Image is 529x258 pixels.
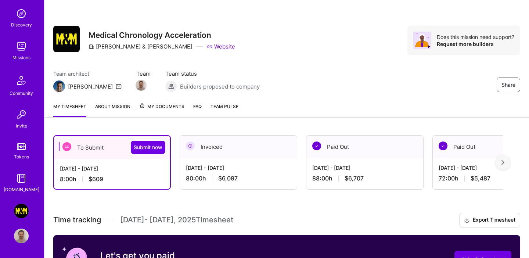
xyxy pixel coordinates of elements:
button: Export Timesheet [459,213,520,227]
img: Company Logo [53,26,80,52]
h3: Medical Chronology Acceleration [89,31,235,40]
div: To Submit [54,136,170,159]
img: Paid Out [312,141,321,150]
div: 8:00 h [60,175,164,183]
span: Share [501,81,515,89]
div: [PERSON_NAME] & [PERSON_NAME] [89,43,192,50]
img: Avatar [413,32,431,49]
img: Morgan & Morgan: Medical Chronology Acceleration [14,204,29,218]
img: User Avatar [14,229,29,243]
img: guide book [14,171,29,186]
div: [DATE] - [DATE] [60,165,164,172]
span: Builders proposed to company [180,83,260,90]
div: [DOMAIN_NAME] [4,186,39,193]
a: User Avatar [12,229,30,243]
img: Community [12,72,30,89]
img: teamwork [14,39,29,54]
button: Submit now [131,141,165,154]
span: My Documents [139,103,184,111]
img: right [501,160,504,165]
span: Team Pulse [210,104,238,109]
div: Paid Out [306,136,423,158]
a: FAQ [193,103,202,117]
img: To Submit [62,142,71,151]
img: Paid Out [439,141,447,150]
span: [DATE] - [DATE] , 2025 Timesheet [120,215,233,225]
div: Invite [16,122,27,130]
span: Team status [165,70,260,78]
img: discovery [14,6,29,21]
i: icon CompanyGray [89,44,94,50]
img: Invite [14,107,29,122]
a: My Documents [139,103,184,117]
a: Team Pulse [210,103,238,117]
a: Website [207,43,235,50]
a: Morgan & Morgan: Medical Chronology Acceleration [12,204,30,218]
img: Team Member Avatar [136,80,147,91]
img: tokens [17,143,26,150]
span: $6,097 [218,175,238,182]
img: Team Architect [53,80,65,92]
span: Submit now [134,144,162,151]
img: Builders proposed to company [165,80,177,92]
div: [PERSON_NAME] [68,83,113,90]
span: Time tracking [53,215,101,225]
button: Share [497,78,520,92]
span: $609 [89,175,103,183]
i: icon Mail [116,83,122,89]
div: Discovery [11,21,32,29]
div: Missions [12,54,30,61]
div: [DATE] - [DATE] [312,164,417,172]
i: icon Download [464,216,470,224]
span: Team architect [53,70,122,78]
a: Team Member Avatar [136,79,146,92]
div: [DATE] - [DATE] [186,164,291,172]
div: 80:00 h [186,175,291,182]
a: My timesheet [53,103,86,117]
span: $6,707 [345,175,364,182]
img: Invoiced [186,141,195,150]
div: Community [10,89,33,97]
div: Request more builders [437,40,514,47]
div: Does this mission need support? [437,33,514,40]
span: Team [136,70,151,78]
div: 88:00 h [312,175,417,182]
a: About Mission [95,103,130,117]
div: Invoiced [180,136,297,158]
div: Tokens [14,153,29,161]
span: $5,487 [471,175,490,182]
